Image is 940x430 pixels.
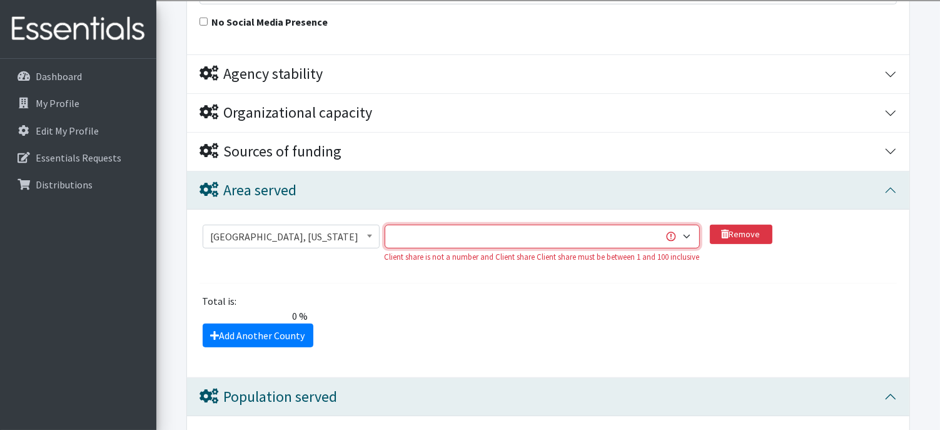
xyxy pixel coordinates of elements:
p: Edit My Profile [36,125,99,137]
div: Options [5,50,935,61]
div: Sort New > Old [5,16,935,28]
a: My Profile [5,91,151,116]
div: Move To ... [5,84,935,95]
a: Dashboard [5,64,151,89]
img: HumanEssentials [5,8,151,50]
p: Distributions [36,178,93,191]
a: Essentials Requests [5,145,151,170]
div: Sign out [5,61,935,73]
div: Move To ... [5,28,935,39]
p: Essentials Requests [36,151,121,164]
p: Dashboard [36,70,82,83]
a: Edit My Profile [5,118,151,143]
p: My Profile [36,97,79,110]
div: Delete [5,39,935,50]
div: Sort A > Z [5,5,935,16]
a: Distributions [5,172,151,197]
div: Rename [5,73,935,84]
